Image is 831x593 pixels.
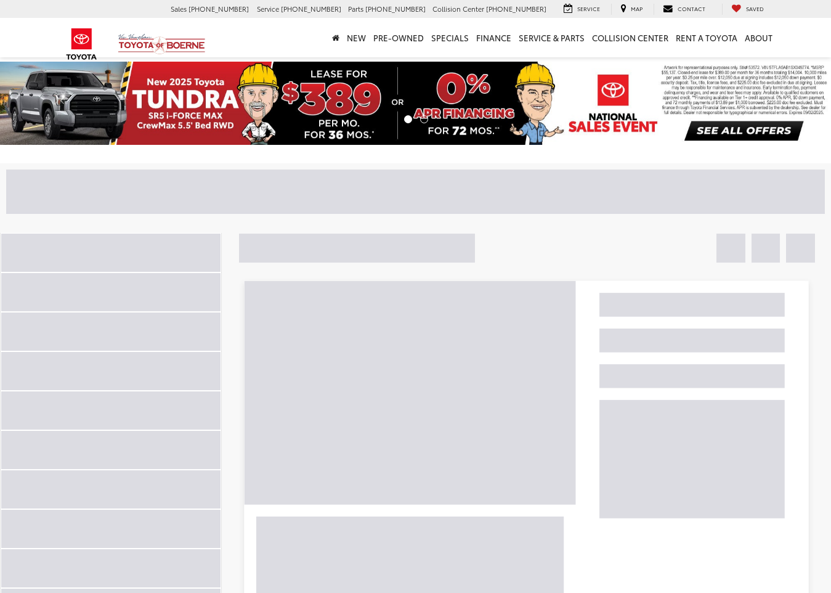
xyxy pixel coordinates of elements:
[432,4,484,14] span: Collision Center
[486,4,546,14] span: [PHONE_NUMBER]
[722,4,773,15] a: My Saved Vehicles
[741,18,776,57] a: About
[370,18,428,57] a: Pre-Owned
[588,18,672,57] a: Collision Center
[59,24,105,64] img: Toyota
[554,4,609,15] a: Service
[348,4,363,14] span: Parts
[328,18,343,57] a: Home
[672,18,741,57] a: Rent a Toyota
[746,4,764,12] span: Saved
[577,4,600,12] span: Service
[365,4,426,14] span: [PHONE_NUMBER]
[611,4,652,15] a: Map
[428,18,472,57] a: Specials
[171,4,187,14] span: Sales
[515,18,588,57] a: Service & Parts: Opens in a new tab
[257,4,279,14] span: Service
[654,4,715,15] a: Contact
[281,4,341,14] span: [PHONE_NUMBER]
[678,4,705,12] span: Contact
[188,4,249,14] span: [PHONE_NUMBER]
[343,18,370,57] a: New
[631,4,643,12] span: Map
[472,18,515,57] a: Finance
[118,33,206,55] img: Vic Vaughan Toyota of Boerne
